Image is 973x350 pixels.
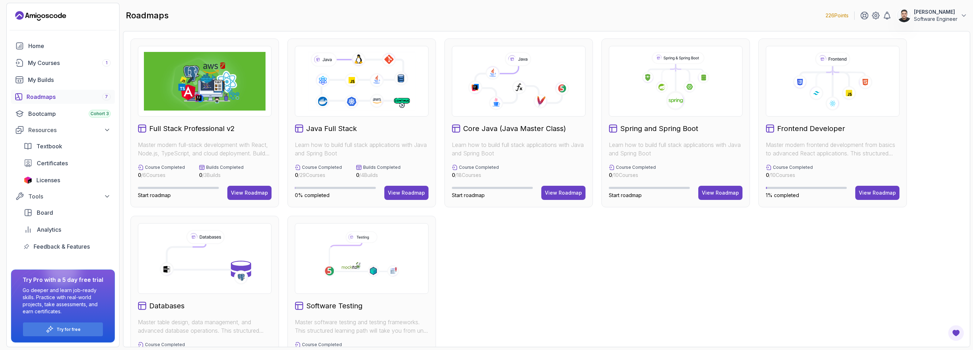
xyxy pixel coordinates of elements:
a: Try for free [57,327,81,332]
p: Course Completed [145,342,185,348]
button: Resources [11,124,115,136]
h2: Full Stack Professional v2 [149,124,235,134]
h2: Spring and Spring Boot [620,124,698,134]
p: 226 Points [826,12,849,19]
img: user profile image [897,9,911,22]
p: Master software testing and testing frameworks. This structured learning path will take you from ... [295,318,429,335]
h2: Frontend Developer [777,124,845,134]
div: View Roadmap [231,189,268,196]
p: Master modern frontend development from basics to advanced React applications. This structured le... [766,141,899,158]
div: View Roadmap [545,189,582,196]
a: certificates [19,156,115,170]
p: / 18 Courses [452,172,499,179]
a: home [11,39,115,53]
span: Start roadmap [138,192,171,198]
span: Start roadmap [609,192,642,198]
div: My Courses [28,59,111,67]
a: textbook [19,139,115,153]
button: View Roadmap [384,186,429,200]
p: Learn how to build full stack applications with Java and Spring Boot [452,141,585,158]
p: [PERSON_NAME] [914,8,957,16]
p: / 10 Courses [766,172,813,179]
p: Course Completed [302,165,342,170]
span: 0 [199,172,202,178]
div: Resources [28,126,111,134]
span: 0 [356,172,359,178]
div: Roadmaps [27,93,111,101]
p: Course Completed [302,342,342,348]
div: View Roadmap [388,189,425,196]
a: analytics [19,223,115,237]
h2: Core Java (Java Master Class) [463,124,566,134]
p: / 6 Courses [138,172,185,179]
span: 0 [766,172,769,178]
span: Board [37,208,53,217]
span: 1% completed [766,192,799,198]
div: Bootcamp [28,109,111,118]
a: licenses [19,173,115,187]
span: Licenses [36,176,60,184]
p: / 3 Builds [199,172,244,179]
div: View Roadmap [702,189,739,196]
p: Builds Completed [363,165,401,170]
div: Home [28,42,111,50]
a: feedback [19,239,115,254]
h2: Software Testing [306,301,362,311]
a: builds [11,73,115,87]
button: user profile image[PERSON_NAME]Software Engineer [897,8,967,23]
a: roadmaps [11,90,115,104]
button: View Roadmap [698,186,742,200]
a: Landing page [15,10,66,22]
p: / 4 Builds [356,172,401,179]
span: Cohort 3 [91,111,109,117]
p: Master table design, data management, and advanced database operations. This structured learning ... [138,318,272,335]
p: Course Completed [773,165,813,170]
a: bootcamp [11,107,115,121]
span: 0% completed [295,192,330,198]
p: Learn how to build full stack applications with Java and Spring Boot [609,141,742,158]
div: Tools [28,192,111,201]
span: Feedback & Features [34,242,90,251]
p: Software Engineer [914,16,957,23]
p: / 10 Courses [609,172,656,179]
span: Analytics [37,225,61,234]
span: 0 [138,172,141,178]
p: Learn how to build full stack applications with Java and Spring Boot [295,141,429,158]
p: Course Completed [145,165,185,170]
a: courses [11,56,115,70]
button: View Roadmap [541,186,585,200]
a: board [19,206,115,220]
img: Full Stack Professional v2 [144,52,266,111]
span: Certificates [37,159,68,167]
span: Start roadmap [452,192,485,198]
iframe: chat widget [929,306,973,339]
div: My Builds [28,76,111,84]
span: 0 [452,172,455,178]
p: Course Completed [459,165,499,170]
span: 0 [609,172,612,178]
span: 7 [105,94,108,100]
button: Tools [11,190,115,203]
h2: Java Full Stack [306,124,357,134]
p: / 29 Courses [295,172,342,179]
button: View Roadmap [855,186,899,200]
span: 0 [295,172,298,178]
div: View Roadmap [859,189,896,196]
button: Try for free [23,322,103,337]
p: Go deeper and learn job-ready skills. Practice with real-world projects, take assessments, and ea... [23,287,103,315]
img: jetbrains icon [24,177,32,184]
p: Course Completed [616,165,656,170]
p: Master modern full-stack development with React, Node.js, TypeScript, and cloud deployment. Build... [138,141,272,158]
h2: roadmaps [126,10,169,21]
p: Builds Completed [206,165,244,170]
span: Textbook [36,142,62,150]
h2: Databases [149,301,185,311]
button: View Roadmap [227,186,272,200]
span: 1 [106,60,107,66]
